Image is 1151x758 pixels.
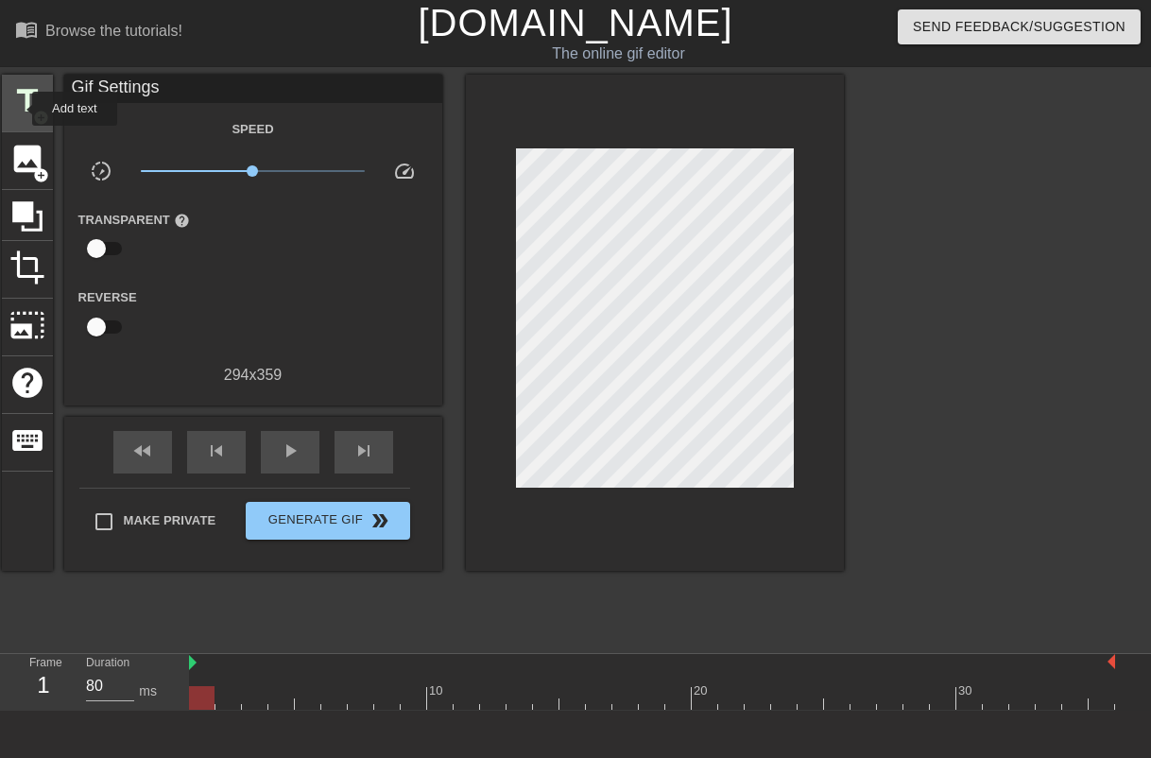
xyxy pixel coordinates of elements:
div: Frame [15,654,72,709]
div: 1 [29,668,58,702]
div: 294 x 359 [64,364,442,387]
a: Browse the tutorials! [15,18,182,47]
span: title [9,83,45,119]
span: slow_motion_video [90,160,112,182]
img: bound-end.png [1108,654,1115,669]
label: Reverse [78,288,137,307]
div: 20 [694,681,711,700]
span: fast_rewind [131,439,154,462]
span: skip_previous [205,439,228,462]
div: Gif Settings [64,75,442,103]
span: double_arrow [369,509,391,532]
div: 30 [958,681,975,700]
span: speed [393,160,416,182]
span: crop [9,250,45,285]
span: add_circle [33,167,49,183]
label: Transparent [78,211,190,230]
a: [DOMAIN_NAME] [418,2,732,43]
span: menu_book [15,18,38,41]
span: image [9,141,45,177]
div: Browse the tutorials! [45,23,182,39]
div: 10 [429,681,446,700]
span: add_circle [33,110,49,126]
span: Generate Gif [253,509,402,532]
button: Generate Gif [246,502,409,540]
span: Send Feedback/Suggestion [913,15,1125,39]
span: skip_next [352,439,375,462]
span: help [174,213,190,229]
span: photo_size_select_large [9,307,45,343]
button: Send Feedback/Suggestion [898,9,1141,44]
span: play_arrow [279,439,301,462]
div: The online gif editor [393,43,844,65]
span: help [9,365,45,401]
span: Make Private [124,511,216,530]
span: keyboard [9,422,45,458]
label: Duration [86,658,129,669]
label: Speed [232,120,273,139]
div: ms [139,681,157,701]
